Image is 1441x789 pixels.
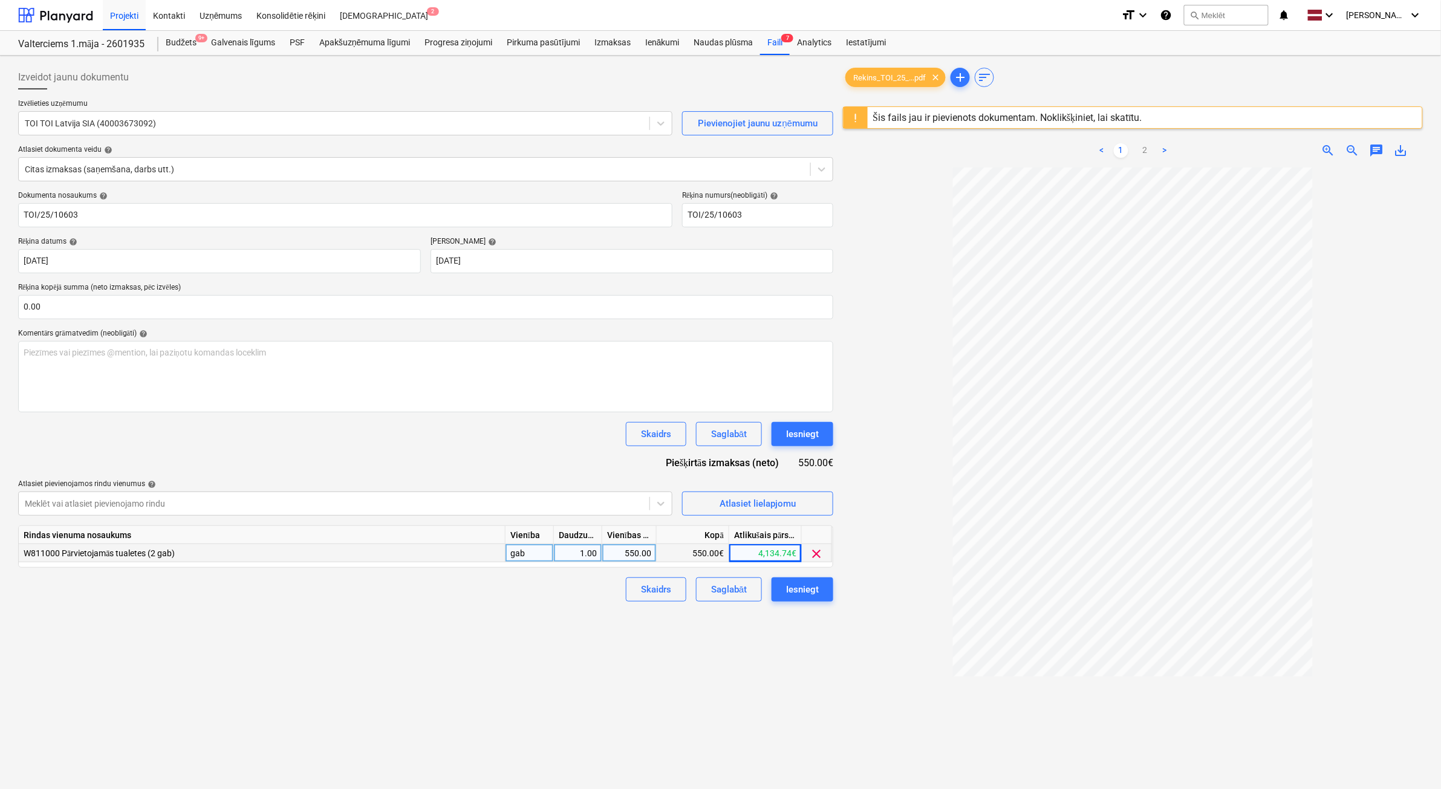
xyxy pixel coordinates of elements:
[781,34,793,42] span: 7
[97,192,108,200] span: help
[1394,143,1408,158] span: save_alt
[760,31,790,55] div: Faili
[18,249,421,273] input: Rēķina datums nav norādīts
[1322,8,1337,22] i: keyboard_arrow_down
[158,31,204,55] div: Budžets
[18,203,672,227] input: Dokumenta nosaukums
[431,237,833,247] div: [PERSON_NAME]
[1138,143,1153,158] a: Page 2
[204,31,282,55] div: Galvenais līgums
[102,146,112,154] span: help
[711,426,747,442] div: Saglabāt
[1189,10,1199,20] span: search
[137,330,148,338] span: help
[682,111,833,135] button: Pievienojiet jaunu uzņēmumu
[431,249,833,273] input: Izpildes datums nav norādīts
[559,544,597,562] div: 1.00
[729,526,802,544] div: Atlikušais pārskatītais budžets
[1121,8,1136,22] i: format_size
[641,426,671,442] div: Skaidrs
[810,547,824,561] span: clear
[720,496,796,511] div: Atlasiet lielapjomu
[195,34,207,42] span: 9+
[772,422,833,446] button: Iesniegt
[312,31,417,55] a: Apakšuzņēmuma līgumi
[657,526,729,544] div: Kopā
[687,31,761,55] a: Naudas plūsma
[873,112,1142,123] div: Šis fails jau ir pievienots dokumentam. Noklikšķiniet, lai skatītu.
[626,577,686,602] button: Skaidrs
[977,70,992,85] span: sort
[554,526,602,544] div: Daudzums
[18,99,672,111] p: Izvēlieties uzņēmumu
[282,31,312,55] a: PSF
[1095,143,1109,158] a: Previous page
[641,582,671,597] div: Skaidrs
[928,70,943,85] span: clear
[767,192,778,200] span: help
[698,115,818,131] div: Pievienojiet jaunu uzņēmumu
[1370,143,1384,158] span: chat
[587,31,638,55] a: Izmaksas
[682,492,833,516] button: Atlasiet lielapjomu
[18,329,833,339] div: Komentārs grāmatvedim (neobligāti)
[18,191,672,201] div: Dokumenta nosaukums
[1408,8,1423,22] i: keyboard_arrow_down
[786,582,819,597] div: Iesniegt
[506,544,554,562] div: gab
[19,526,506,544] div: Rindas vienuma nosaukums
[499,31,587,55] a: Pirkuma pasūtījumi
[427,7,439,16] span: 2
[790,31,839,55] a: Analytics
[1136,8,1150,22] i: keyboard_arrow_down
[682,191,833,201] div: Rēķina numurs (neobligāti)
[953,70,968,85] span: add
[798,456,833,470] div: 550.00€
[1381,731,1441,789] iframe: Chat Widget
[18,145,833,155] div: Atlasiet dokumenta veidu
[607,544,651,562] div: 550.00
[1345,143,1360,158] span: zoom_out
[696,577,762,602] button: Saglabāt
[145,480,156,489] span: help
[656,456,798,470] div: Piešķirtās izmaksas (neto)
[626,422,686,446] button: Skaidrs
[1160,8,1172,22] i: Zināšanu pamats
[1278,8,1290,22] i: notifications
[638,31,687,55] a: Ienākumi
[602,526,657,544] div: Vienības cena
[1184,5,1269,25] button: Meklēt
[486,238,496,246] span: help
[846,73,933,82] span: Rekins_TOI_25_...pdf
[760,31,790,55] a: Faili7
[18,283,833,295] p: Rēķina kopējā summa (neto izmaksas, pēc izvēles)
[786,426,819,442] div: Iesniegt
[772,577,833,602] button: Iesniegt
[18,38,144,51] div: Valterciems 1.māja - 2601935
[845,68,946,87] div: Rekins_TOI_25_...pdf
[729,544,802,562] div: 4,134.74€
[682,203,833,227] input: Rēķina numurs
[18,237,421,247] div: Rēķina datums
[18,479,672,489] div: Atlasiet pievienojamos rindu vienumus
[657,544,729,562] div: 550.00€
[158,31,204,55] a: Budžets9+
[67,238,77,246] span: help
[1321,143,1336,158] span: zoom_in
[839,31,893,55] a: Iestatījumi
[1157,143,1172,158] a: Next page
[18,295,833,319] input: Rēķina kopējā summa (neto izmaksas, pēc izvēles)
[24,548,175,558] span: W811000 Pārvietojamās tualetes (2 gab)
[711,582,747,597] div: Saglabāt
[1347,10,1407,20] span: [PERSON_NAME]
[18,70,129,85] span: Izveidot jaunu dokumentu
